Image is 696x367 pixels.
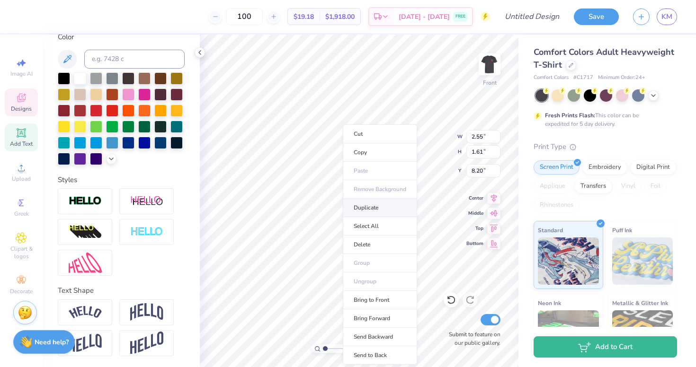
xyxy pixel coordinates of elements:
span: Puff Ink [612,225,632,235]
span: Center [466,195,483,201]
img: Free Distort [69,253,102,273]
img: Stroke [69,196,102,207]
input: e.g. 7428 c [84,50,185,69]
li: Cut [343,124,417,143]
span: Decorate [10,288,33,295]
img: Negative Space [130,227,163,237]
li: Duplicate [343,199,417,217]
li: Copy [343,143,417,162]
li: Bring Forward [343,309,417,328]
span: Middle [466,210,483,217]
span: Upload [12,175,31,183]
img: Front [480,55,499,74]
li: Bring to Front [343,291,417,309]
span: FREE [455,13,465,20]
div: Applique [534,179,571,193]
strong: Need help? [35,338,69,347]
span: Comfort Colors [534,74,569,82]
span: KM [661,11,672,22]
div: Text Shape [58,285,185,296]
div: This color can be expedited for 5 day delivery. [545,111,661,128]
span: Designs [11,105,32,113]
span: [DATE] - [DATE] [399,12,450,22]
div: Color [58,32,185,43]
span: Metallic & Glitter Ink [612,298,668,308]
li: Send Backward [343,328,417,346]
span: Bottom [466,240,483,247]
span: Clipart & logos [5,245,38,260]
img: Neon Ink [538,310,599,358]
input: Untitled Design [497,7,567,26]
img: Flag [69,334,102,352]
div: Styles [58,175,185,185]
span: # C1717 [573,74,593,82]
img: Shadow [130,195,163,207]
img: Puff Ink [612,237,673,285]
div: Print Type [534,141,677,152]
div: Rhinestones [534,198,580,212]
li: Delete [343,236,417,254]
img: Arc [69,306,102,319]
label: Submit to feature on our public gallery. [444,330,500,347]
li: Send to Back [343,346,417,365]
div: Screen Print [534,160,580,175]
span: Top [466,225,483,232]
img: Metallic & Glitter Ink [612,310,673,358]
div: Front [483,79,497,87]
span: Comfort Colors Adult Heavyweight T-Shirt [534,46,674,70]
button: Save [574,9,619,25]
img: Standard [538,237,599,285]
span: $1,918.00 [325,12,355,22]
img: Arch [130,303,163,321]
strong: Fresh Prints Flash: [545,112,595,119]
button: Add to Cart [534,336,677,358]
div: Digital Print [630,160,676,175]
div: Vinyl [615,179,642,193]
img: 3d Illusion [69,225,102,240]
div: Embroidery [582,160,627,175]
span: Minimum Order: 24 + [598,74,645,82]
span: Neon Ink [538,298,561,308]
img: Rise [130,332,163,355]
span: $19.18 [294,12,314,22]
li: Select All [343,217,417,236]
span: Standard [538,225,563,235]
input: – – [226,8,263,25]
span: Add Text [10,140,33,148]
div: Transfers [574,179,612,193]
span: Greek [14,210,29,218]
a: KM [657,9,677,25]
span: Image AI [10,70,33,78]
div: Foil [644,179,667,193]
